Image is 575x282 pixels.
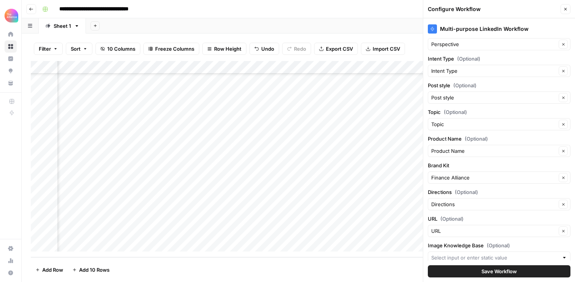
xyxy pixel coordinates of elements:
button: Save Workflow [428,265,570,277]
label: Directions [428,188,570,196]
span: (Optional) [457,55,480,62]
label: URL [428,215,570,223]
span: Export CSV [326,45,353,53]
button: Export CSV [314,43,358,55]
a: Browse [5,40,17,53]
span: (Optional) [440,215,464,223]
button: Add Row [31,264,68,276]
input: Topic [431,120,556,128]
span: (Optional) [465,135,488,143]
input: Intent Type [431,67,556,75]
button: Sort [66,43,92,55]
a: Sheet 1 [39,18,86,34]
input: Post style [431,94,556,101]
span: (Optional) [453,82,477,89]
label: Topic [428,108,570,116]
span: Add Row [42,266,63,274]
button: Freeze Columns [143,43,199,55]
input: Select input or enter static value [431,254,559,261]
a: Settings [5,242,17,255]
input: Finance Alliance [431,174,556,181]
input: URL [431,227,556,235]
span: Redo [294,45,306,53]
span: 10 Columns [107,45,135,53]
button: Row Height [202,43,246,55]
button: Add 10 Rows [68,264,114,276]
a: Your Data [5,77,17,89]
span: (Optional) [455,188,478,196]
a: Opportunities [5,65,17,77]
label: Image Knowledge Base [428,242,570,249]
button: Workspace: Alliance [5,6,17,25]
button: Redo [282,43,311,55]
button: Undo [249,43,279,55]
span: Filter [39,45,51,53]
span: (Optional) [487,242,510,249]
span: (Optional) [444,108,467,116]
span: Undo [261,45,274,53]
img: Alliance Logo [5,9,18,22]
button: 10 Columns [95,43,140,55]
input: Directions [431,200,556,208]
span: Import CSV [373,45,400,53]
a: Insights [5,53,17,65]
label: Intent Type [428,55,570,62]
label: Post style [428,82,570,89]
label: Product Name [428,135,570,143]
span: Save Workflow [481,268,517,275]
button: Import CSV [361,43,405,55]
input: Perspective [431,40,556,48]
input: Product Name [431,147,556,155]
span: Sort [71,45,81,53]
button: Filter [34,43,63,55]
div: Multi-purpose LinkedIn Workflow [428,24,570,34]
span: Row Height [214,45,241,53]
div: Sheet 1 [54,22,71,30]
span: Freeze Columns [155,45,194,53]
a: Usage [5,255,17,267]
label: Brand Kit [428,162,570,169]
span: Add 10 Rows [79,266,110,274]
a: Home [5,28,17,40]
button: Help + Support [5,267,17,279]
